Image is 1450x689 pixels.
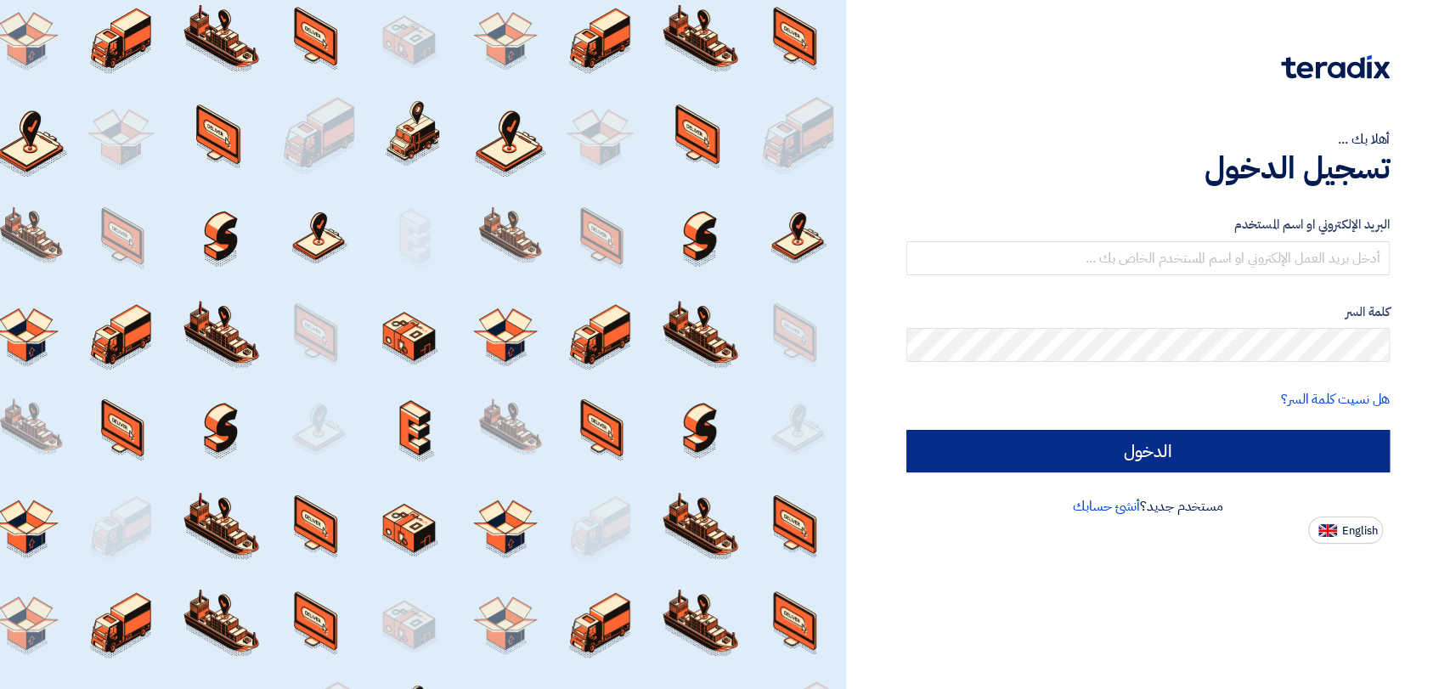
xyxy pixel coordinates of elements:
a: هل نسيت كلمة السر؟ [1281,389,1390,409]
input: الدخول [906,430,1390,472]
img: Teradix logo [1281,55,1390,79]
div: أهلا بك ... [906,129,1390,150]
img: en-US.png [1318,524,1337,537]
div: مستخدم جديد؟ [906,496,1390,517]
button: English [1308,517,1383,544]
label: البريد الإلكتروني او اسم المستخدم [906,215,1390,234]
input: أدخل بريد العمل الإلكتروني او اسم المستخدم الخاص بك ... [906,241,1390,275]
span: English [1342,525,1378,537]
a: أنشئ حسابك [1073,496,1140,517]
h1: تسجيل الدخول [906,150,1390,187]
label: كلمة السر [906,302,1390,322]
